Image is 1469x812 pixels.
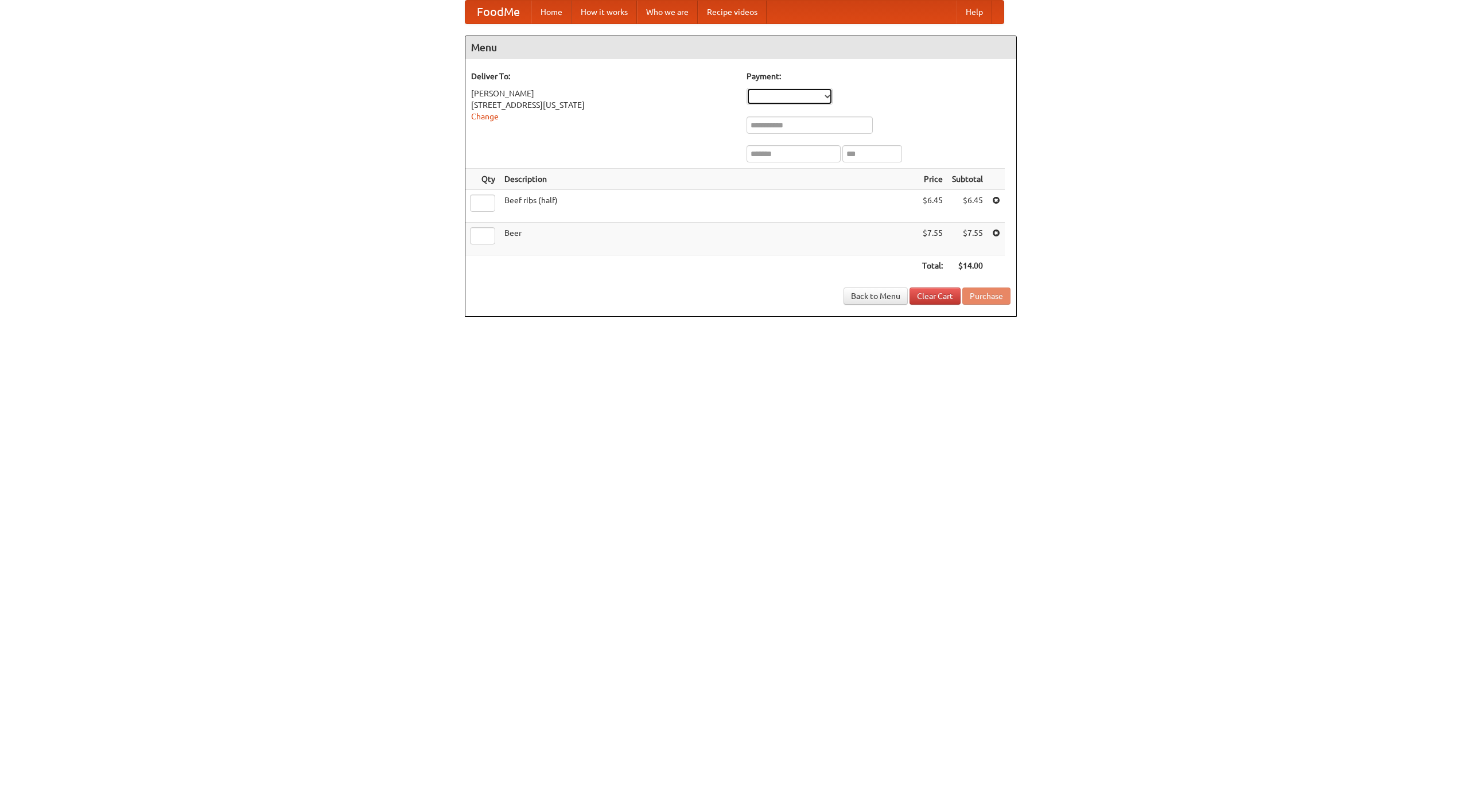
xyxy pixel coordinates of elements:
[637,1,698,24] a: Who we are
[947,190,988,223] td: $6.45
[572,1,637,24] a: How it works
[918,190,947,223] td: $6.45
[918,255,947,277] th: Total:
[471,71,735,82] h5: Deliver To:
[747,71,1011,82] h5: Payment:
[500,169,918,190] th: Description
[962,287,1011,305] button: Purchase
[471,88,735,99] div: [PERSON_NAME]
[465,1,531,24] a: FoodMe
[471,112,499,121] a: Change
[844,287,908,305] a: Back to Menu
[500,190,918,223] td: Beef ribs (half)
[500,223,918,255] td: Beer
[531,1,572,24] a: Home
[471,99,735,111] div: [STREET_ADDRESS][US_STATE]
[947,223,988,255] td: $7.55
[465,169,500,190] th: Qty
[910,287,961,305] a: Clear Cart
[698,1,767,24] a: Recipe videos
[947,255,988,277] th: $14.00
[957,1,992,24] a: Help
[918,223,947,255] td: $7.55
[465,36,1016,59] h4: Menu
[918,169,947,190] th: Price
[947,169,988,190] th: Subtotal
